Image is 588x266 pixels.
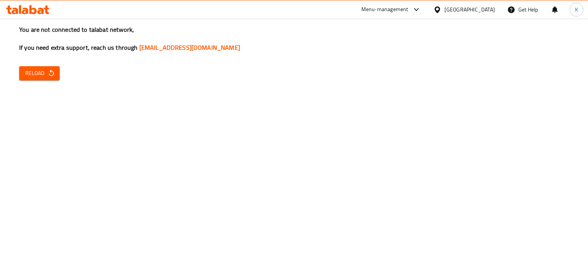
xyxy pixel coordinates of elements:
a: [EMAIL_ADDRESS][DOMAIN_NAME] [139,42,240,53]
div: Menu-management [361,5,408,14]
h3: You are not connected to talabat network, If you need extra support, reach us through [19,25,569,52]
span: K [575,5,578,14]
span: Reload [25,69,54,78]
div: [GEOGRAPHIC_DATA] [444,5,495,14]
button: Reload [19,66,60,80]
